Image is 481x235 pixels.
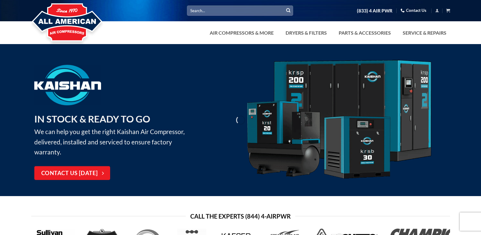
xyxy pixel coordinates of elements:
span: Call the Experts (844) 4-AirPwr [190,211,291,221]
a: Air Compressors & More [206,27,277,39]
a: Dryers & Filters [282,27,330,39]
img: Kaishan [34,65,101,105]
p: We can help you get the right Kaishan Air Compressor, delivered, installed and serviced to ensure... [34,112,194,157]
a: Parts & Accessories [335,27,395,39]
button: Submit [284,6,293,15]
a: Contact Us [DATE] [34,166,110,180]
input: Search… [187,5,293,16]
a: Service & Repairs [399,27,450,39]
a: Contact Us [401,6,426,15]
strong: IN STOCK & READY TO GO [34,113,150,125]
a: Login [435,7,439,14]
a: (833) 4 AIR PWR [357,5,392,16]
span: Contact Us [DATE] [41,169,98,178]
img: Kaishan [245,60,433,181]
